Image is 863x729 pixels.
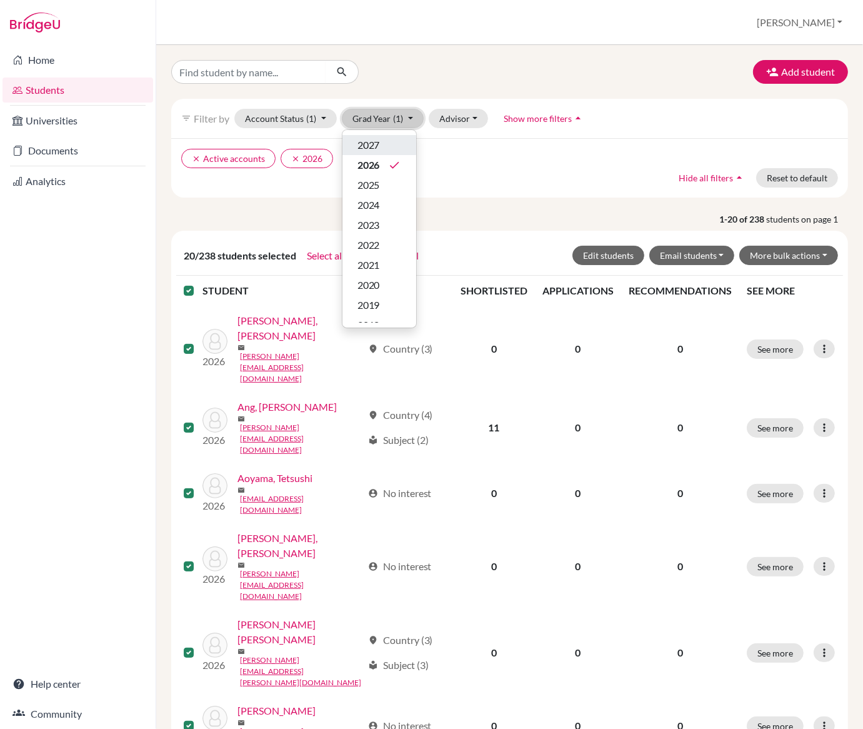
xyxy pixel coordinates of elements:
td: 0 [535,392,621,463]
span: 2022 [357,238,380,253]
span: mail [237,486,245,494]
span: location_on [368,410,378,420]
input: Find student by name... [171,60,326,84]
a: [PERSON_NAME] [PERSON_NAME] [237,617,362,647]
p: 0 [629,559,732,574]
a: [EMAIL_ADDRESS][DOMAIN_NAME] [240,493,362,516]
span: 2027 [357,138,380,153]
p: 0 [629,486,732,501]
button: Show more filtersarrow_drop_up [493,109,595,128]
button: Grad Year(1) [342,109,424,128]
a: Analytics [2,169,153,194]
a: Documents [2,138,153,163]
i: arrow_drop_up [733,171,746,184]
td: 0 [535,463,621,523]
td: 0 [535,610,621,696]
a: Students [2,78,153,103]
span: students on page 1 [766,213,848,226]
td: 0 [535,306,621,392]
div: No interest [368,559,432,574]
div: Country (4) [368,408,433,423]
a: [PERSON_NAME][EMAIL_ADDRESS][DOMAIN_NAME] [240,568,362,602]
a: [PERSON_NAME], [PERSON_NAME] [237,313,362,343]
button: 2020 [342,275,416,295]
p: 2026 [202,433,227,448]
img: Ang, Jia Ern Caitlin [202,408,227,433]
strong: 1-20 of 238 [719,213,766,226]
p: 2026 [202,498,227,513]
span: Show more filters [504,113,572,124]
button: Reset to default [756,168,838,188]
span: 2018 [357,318,380,333]
span: local_library [368,435,378,445]
button: 2021 [342,255,416,275]
p: 2026 [202,571,227,586]
td: 0 [535,523,621,610]
span: local_library [368,660,378,670]
a: Ang, [PERSON_NAME] [237,400,337,415]
i: filter_list [181,113,191,123]
button: [PERSON_NAME] [751,11,848,34]
button: clear2026 [281,149,333,168]
span: 2024 [357,198,380,213]
span: mail [237,415,245,423]
button: 2026done [342,155,416,175]
button: See more [747,484,804,503]
button: 2022 [342,235,416,255]
div: Country (3) [368,341,433,356]
td: 0 [453,463,535,523]
i: clear [291,154,300,163]
img: Aoyama, Tetsushi [202,473,227,498]
span: 2025 [357,178,380,193]
button: Select all [306,248,345,264]
button: See more [747,339,804,359]
th: APPLICATIONS [535,276,621,306]
span: mail [237,344,245,351]
button: Hide all filtersarrow_drop_up [668,168,756,188]
th: STUDENT [202,276,361,306]
button: See more [747,643,804,663]
a: [PERSON_NAME][EMAIL_ADDRESS][PERSON_NAME][DOMAIN_NAME] [240,655,362,688]
span: mail [237,719,245,726]
a: [PERSON_NAME][EMAIL_ADDRESS][DOMAIN_NAME] [240,422,362,456]
a: Home [2,48,153,73]
div: No interest [368,486,432,501]
div: Subject (3) [368,658,429,673]
img: Ameen, Isabelle Yuen [202,329,227,354]
span: location_on [368,635,378,645]
th: SEE MORE [739,276,843,306]
button: Advisor [429,109,488,128]
span: mail [237,648,245,655]
p: 2026 [202,354,227,369]
span: 2021 [357,258,380,273]
p: 0 [629,420,732,435]
button: Edit students [572,246,644,265]
span: 2026 [357,158,380,173]
button: 2023 [342,215,416,235]
div: Country (3) [368,633,433,648]
div: Subject (2) [368,433,429,448]
img: Bridge-U [10,13,60,33]
img: Artavia Garcia, Maria Jose [202,633,227,658]
span: 2020 [357,278,380,293]
img: Arijanto, Ethan Benedict [202,546,227,571]
button: 2019 [342,295,416,315]
span: 2023 [357,218,380,233]
span: Hide all filters [679,173,733,183]
td: 0 [453,523,535,610]
span: account_circle [368,561,378,571]
td: 0 [453,306,535,392]
a: Help center [2,671,153,696]
button: 2018 [342,315,416,335]
button: Add student [753,60,848,84]
a: [PERSON_NAME] [237,703,316,718]
button: 2024 [342,195,416,215]
a: Community [2,701,153,726]
i: clear [192,154,201,163]
a: [PERSON_NAME], [PERSON_NAME] [237,531,362,561]
th: RECOMMENDATIONS [621,276,739,306]
button: 2027 [342,135,416,155]
p: 0 [629,645,732,660]
p: 2026 [202,658,227,673]
span: 2019 [357,298,380,313]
